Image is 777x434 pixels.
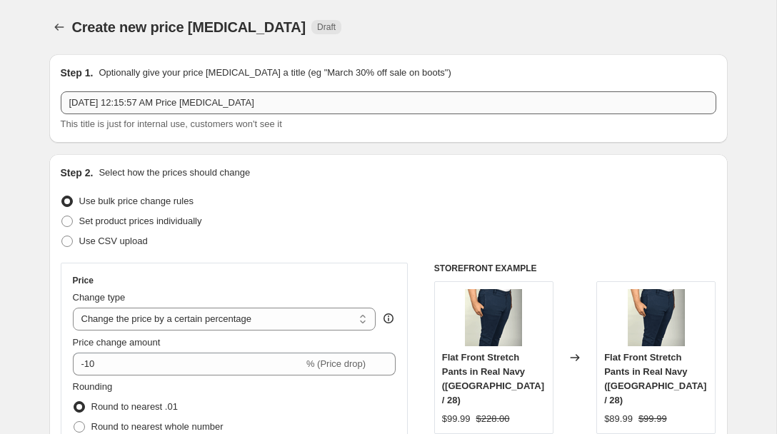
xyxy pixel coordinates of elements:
span: % (Price drop) [306,358,366,369]
img: real-navy-ff-1_80x.png [628,289,685,346]
span: Use CSV upload [79,236,148,246]
div: $99.99 [442,412,471,426]
div: $89.99 [604,412,633,426]
span: Create new price [MEDICAL_DATA] [72,19,306,35]
span: Draft [317,21,336,33]
p: Optionally give your price [MEDICAL_DATA] a title (eg "March 30% off sale on boots") [99,66,451,80]
span: This title is just for internal use, customers won't see it [61,118,282,129]
strike: $228.00 [476,412,510,426]
button: Price change jobs [49,17,69,37]
h6: STOREFRONT EXAMPLE [434,263,716,274]
span: Round to nearest .01 [91,401,178,412]
img: real-navy-ff-1_80x.png [465,289,522,346]
div: help [381,311,396,325]
p: Select how the prices should change [99,166,250,180]
h2: Step 2. [61,166,94,180]
span: Change type [73,292,126,303]
span: Set product prices individually [79,216,202,226]
strike: $99.99 [638,412,667,426]
span: Flat Front Stretch Pants in Real Navy ([GEOGRAPHIC_DATA] / 28) [604,352,706,405]
span: Use bulk price change rules [79,196,194,206]
span: Price change amount [73,337,161,348]
span: Round to nearest whole number [91,421,224,432]
h3: Price [73,275,94,286]
span: Flat Front Stretch Pants in Real Navy ([GEOGRAPHIC_DATA] / 28) [442,352,544,405]
input: 30% off holiday sale [61,91,716,114]
span: Rounding [73,381,113,392]
input: -15 [73,353,304,375]
h2: Step 1. [61,66,94,80]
